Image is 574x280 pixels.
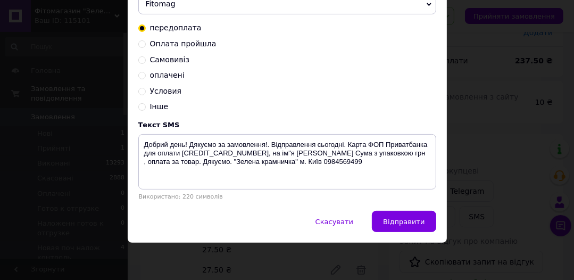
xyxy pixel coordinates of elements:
[150,102,169,111] span: Інше
[383,218,425,226] span: Відправити
[150,39,217,48] span: Оплата пройшла
[304,211,364,232] button: Скасувати
[138,193,436,200] div: Використано: 220 символів
[150,55,189,64] span: Самовивіз
[315,218,353,226] span: Скасувати
[150,71,185,79] span: оплачені
[150,23,202,32] span: передоплата
[138,134,436,190] textarea: Добрий день! Дякуємо за замовлення!. Відправлення сьогодні. Карта ФОП Приватбанка для оплати [CRE...
[372,211,436,232] button: Відправити
[150,87,182,95] span: Условия
[138,121,436,129] div: Текст SMS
